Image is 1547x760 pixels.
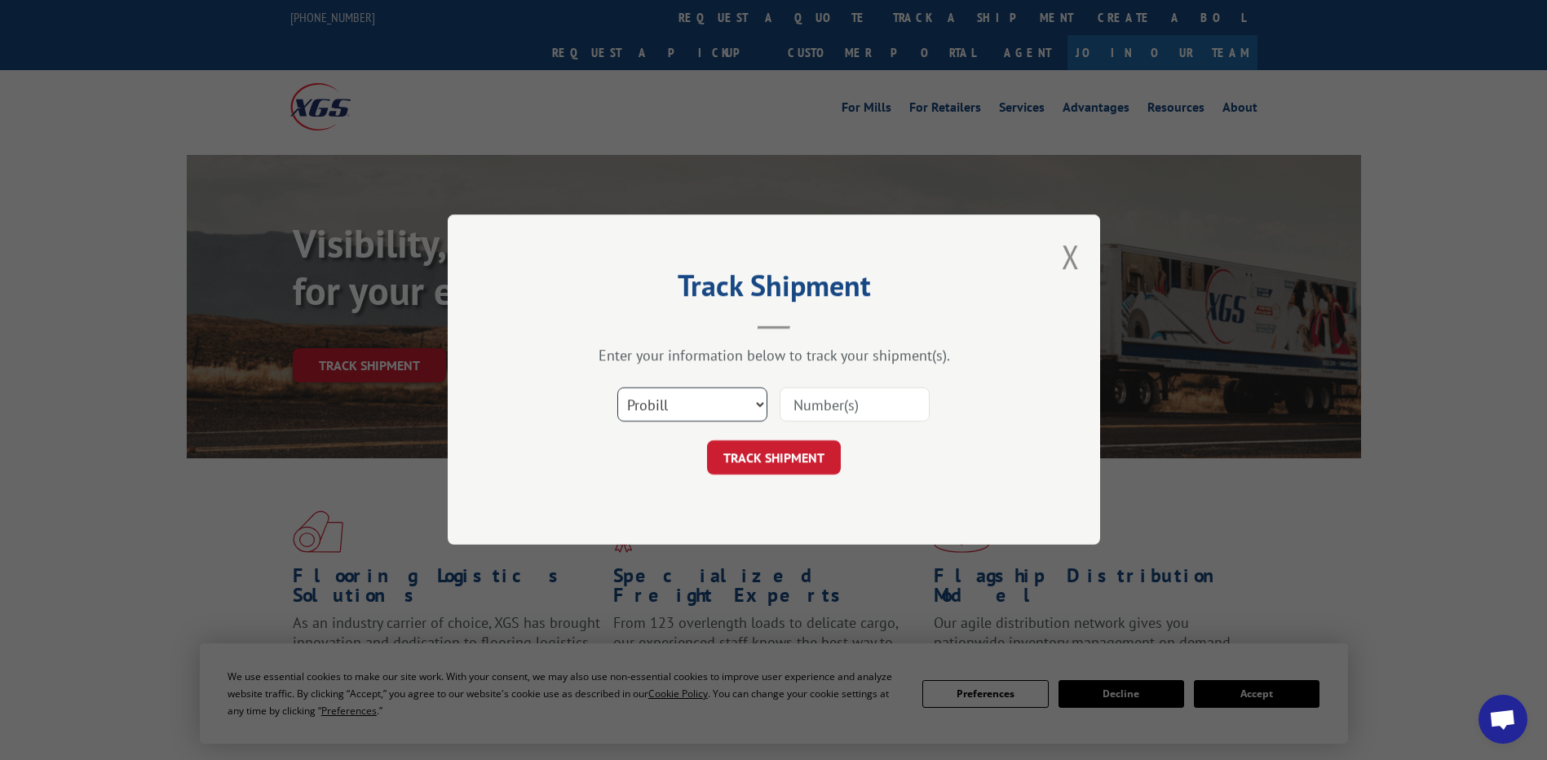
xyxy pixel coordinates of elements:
button: Close modal [1062,235,1080,278]
input: Number(s) [780,388,930,422]
div: Enter your information below to track your shipment(s). [529,347,1019,365]
button: TRACK SHIPMENT [707,441,841,475]
div: Open chat [1478,695,1527,744]
h2: Track Shipment [529,274,1019,305]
